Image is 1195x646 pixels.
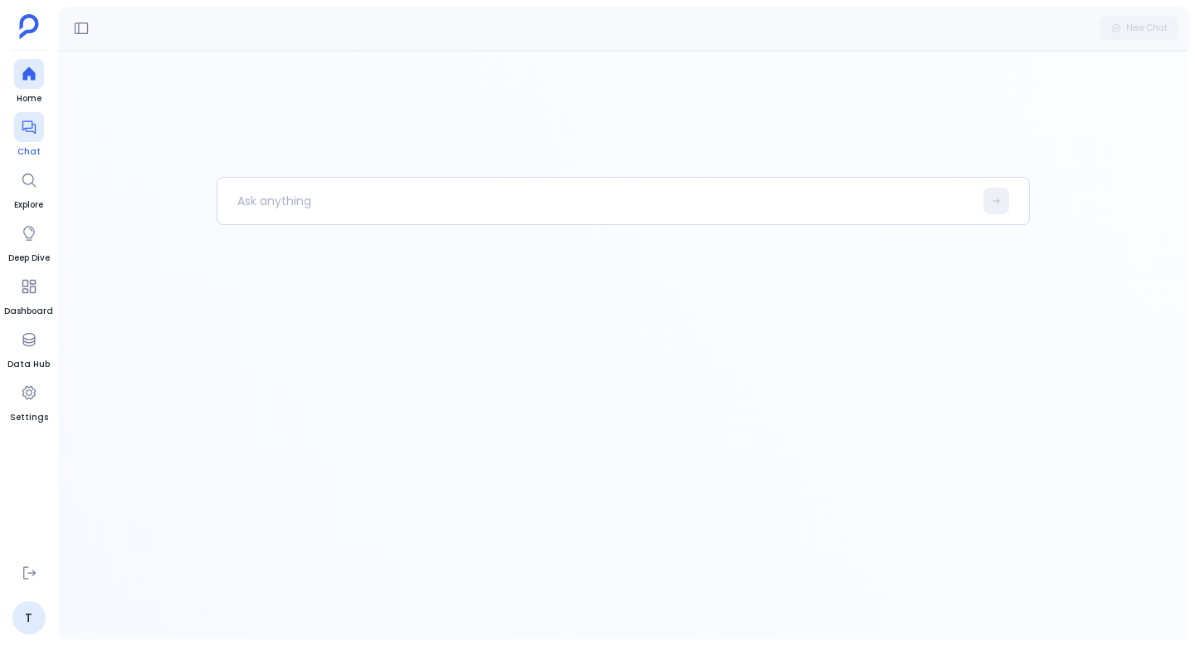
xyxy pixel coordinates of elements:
img: petavue logo [19,14,39,39]
a: T [12,601,46,634]
a: Home [14,59,44,105]
a: Dashboard [4,272,53,318]
a: Deep Dive [8,218,50,265]
a: Explore [14,165,44,212]
span: Dashboard [4,305,53,318]
a: Settings [10,378,48,424]
a: Data Hub [7,325,50,371]
span: Settings [10,411,48,424]
span: Home [14,92,44,105]
span: Chat [14,145,44,159]
span: Explore [14,198,44,212]
span: Deep Dive [8,252,50,265]
a: Chat [14,112,44,159]
span: Data Hub [7,358,50,371]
